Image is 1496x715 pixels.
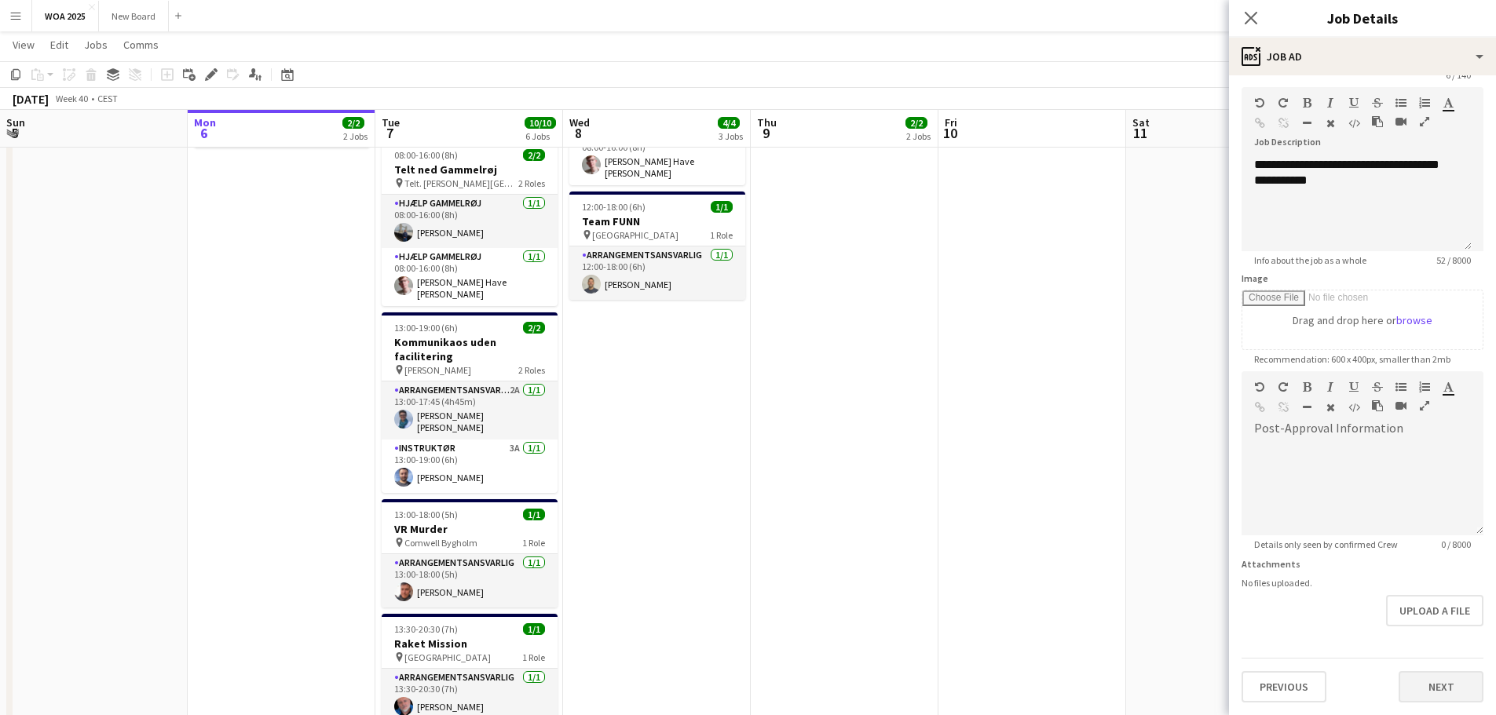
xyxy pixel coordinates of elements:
[569,127,745,185] app-card-role: Lager Jernet1/108:00-16:00 (8h)[PERSON_NAME] Have [PERSON_NAME] [PERSON_NAME]
[719,130,743,142] div: 3 Jobs
[523,623,545,635] span: 1/1
[525,130,555,142] div: 6 Jobs
[1325,401,1336,414] button: Clear Formatting
[32,1,99,31] button: WOA 2025
[523,322,545,334] span: 2/2
[1443,381,1454,393] button: Text Color
[382,140,558,306] app-job-card: 08:00-16:00 (8h)2/2Telt ned Gammelrøj Telt. [PERSON_NAME][GEOGRAPHIC_DATA]2 RolesHjælp Gammelrøj1...
[525,117,556,129] span: 10/10
[1301,401,1312,414] button: Horizontal Line
[1301,117,1312,130] button: Horizontal Line
[1428,538,1483,550] span: 0 / 8000
[523,149,545,161] span: 2/2
[1348,117,1359,130] button: HTML Code
[394,149,458,161] span: 08:00-16:00 (8h)
[4,124,25,142] span: 5
[382,248,558,306] app-card-role: Hjælp Gammelrøj1/108:00-16:00 (8h)[PERSON_NAME] Have [PERSON_NAME] [PERSON_NAME]
[342,117,364,129] span: 2/2
[942,124,957,142] span: 10
[1348,97,1359,109] button: Underline
[1386,595,1483,626] button: Upload a file
[522,651,545,663] span: 1 Role
[52,93,91,104] span: Week 40
[1242,254,1379,266] span: Info about the job as a whole
[1348,381,1359,393] button: Underline
[1419,115,1430,128] button: Fullscreen
[1254,97,1265,109] button: Undo
[1132,115,1150,130] span: Sat
[1242,538,1410,550] span: Details only seen by confirmed Crew
[84,38,108,52] span: Jobs
[905,117,927,129] span: 2/2
[1130,124,1150,142] span: 11
[404,651,491,663] span: [GEOGRAPHIC_DATA]
[78,35,114,55] a: Jobs
[1443,97,1454,109] button: Text Color
[404,177,518,189] span: Telt. [PERSON_NAME][GEOGRAPHIC_DATA]
[123,38,159,52] span: Comms
[567,124,590,142] span: 8
[1242,671,1326,702] button: Previous
[1395,97,1406,109] button: Unordered List
[1229,38,1496,75] div: Job Ad
[394,623,458,635] span: 13:30-20:30 (7h)
[1433,69,1483,81] span: 6 / 140
[1325,117,1336,130] button: Clear Formatting
[404,364,471,376] span: [PERSON_NAME]
[13,91,49,107] div: [DATE]
[382,195,558,248] app-card-role: Hjælp Gammelrøj1/108:00-16:00 (8h)[PERSON_NAME]
[1419,381,1430,393] button: Ordered List
[1395,381,1406,393] button: Unordered List
[394,322,458,334] span: 13:00-19:00 (6h)
[1254,381,1265,393] button: Undo
[343,130,368,142] div: 2 Jobs
[97,93,118,104] div: CEST
[569,246,745,300] app-card-role: Arrangementsansvarlig1/112:00-18:00 (6h)[PERSON_NAME]
[518,364,545,376] span: 2 Roles
[192,124,216,142] span: 6
[382,115,400,130] span: Tue
[1372,381,1383,393] button: Strikethrough
[1424,254,1483,266] span: 52 / 8000
[117,35,165,55] a: Comms
[710,229,733,241] span: 1 Role
[1372,399,1383,412] button: Paste as plain text
[394,509,458,520] span: 13:00-18:00 (5h)
[592,229,679,241] span: [GEOGRAPHIC_DATA]
[404,537,477,549] span: Comwell Bygholm
[1348,401,1359,414] button: HTML Code
[1325,381,1336,393] button: Italic
[379,124,400,142] span: 7
[757,115,777,130] span: Thu
[1399,671,1483,702] button: Next
[99,1,169,31] button: New Board
[569,192,745,300] div: 12:00-18:00 (6h)1/1Team FUNN [GEOGRAPHIC_DATA]1 RoleArrangementsansvarlig1/112:00-18:00 (6h)[PERS...
[382,499,558,607] div: 13:00-18:00 (5h)1/1VR Murder Comwell Bygholm1 RoleArrangementsansvarlig1/113:00-18:00 (5h)[PERSON...
[1372,97,1383,109] button: Strikethrough
[44,35,75,55] a: Edit
[382,312,558,493] app-job-card: 13:00-19:00 (6h)2/2Kommunikaos uden facilitering [PERSON_NAME]2 RolesArrangementsansvarlig2A1/113...
[1229,8,1496,28] h3: Job Details
[1301,97,1312,109] button: Bold
[945,115,957,130] span: Fri
[569,115,590,130] span: Wed
[569,214,745,228] h3: Team FUNN
[1395,399,1406,412] button: Insert video
[582,201,646,213] span: 12:00-18:00 (6h)
[1242,558,1300,570] label: Attachments
[382,440,558,493] app-card-role: Instruktør3A1/113:00-19:00 (6h)[PERSON_NAME]
[382,162,558,177] h3: Telt ned Gammelrøj
[6,35,41,55] a: View
[755,124,777,142] span: 9
[382,381,558,440] app-card-role: Arrangementsansvarlig2A1/113:00-17:45 (4h45m)[PERSON_NAME] [PERSON_NAME]
[1242,353,1463,365] span: Recommendation: 600 x 400px, smaller than 2mb
[522,537,545,549] span: 1 Role
[1242,577,1483,589] div: No files uploaded.
[194,115,216,130] span: Mon
[50,38,68,52] span: Edit
[1278,97,1289,109] button: Redo
[382,335,558,363] h3: Kommunikaos uden facilitering
[1419,399,1430,412] button: Fullscreen
[711,201,733,213] span: 1/1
